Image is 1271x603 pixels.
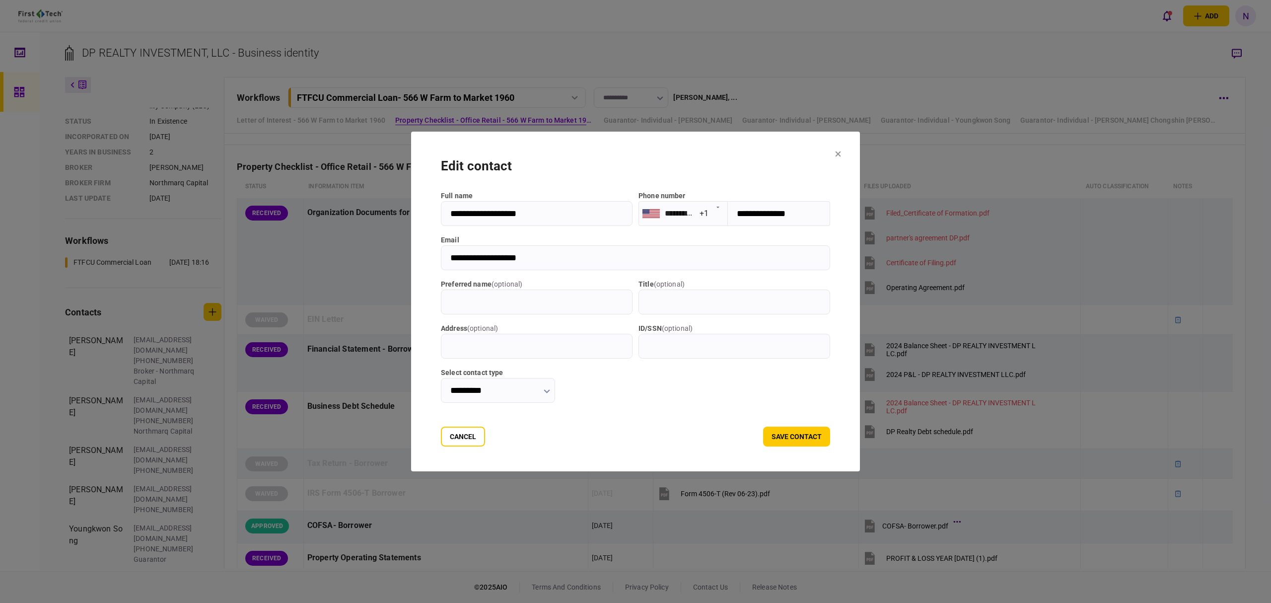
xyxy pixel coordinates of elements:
span: ( optional ) [492,280,522,288]
label: email [441,235,830,245]
span: ( optional ) [467,324,498,332]
button: Cancel [441,427,485,447]
label: ID/SSN [638,323,830,334]
span: ( optional ) [654,280,685,288]
input: Select contact type [441,378,555,403]
input: address [441,334,633,359]
label: Select contact type [441,368,555,378]
input: title [638,290,830,314]
span: ( optional ) [662,324,693,332]
label: Preferred name [441,279,633,290]
input: full name [441,201,633,226]
div: edit contact [441,156,830,176]
label: address [441,323,633,334]
button: save contact [763,427,830,447]
label: Phone number [638,192,686,200]
img: us [642,209,660,218]
input: ID/SSN [638,334,830,359]
label: full name [441,191,633,201]
div: +1 [700,208,708,219]
input: Preferred name [441,290,633,314]
button: Open [711,200,725,214]
label: title [638,279,830,290]
input: email [441,245,830,270]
